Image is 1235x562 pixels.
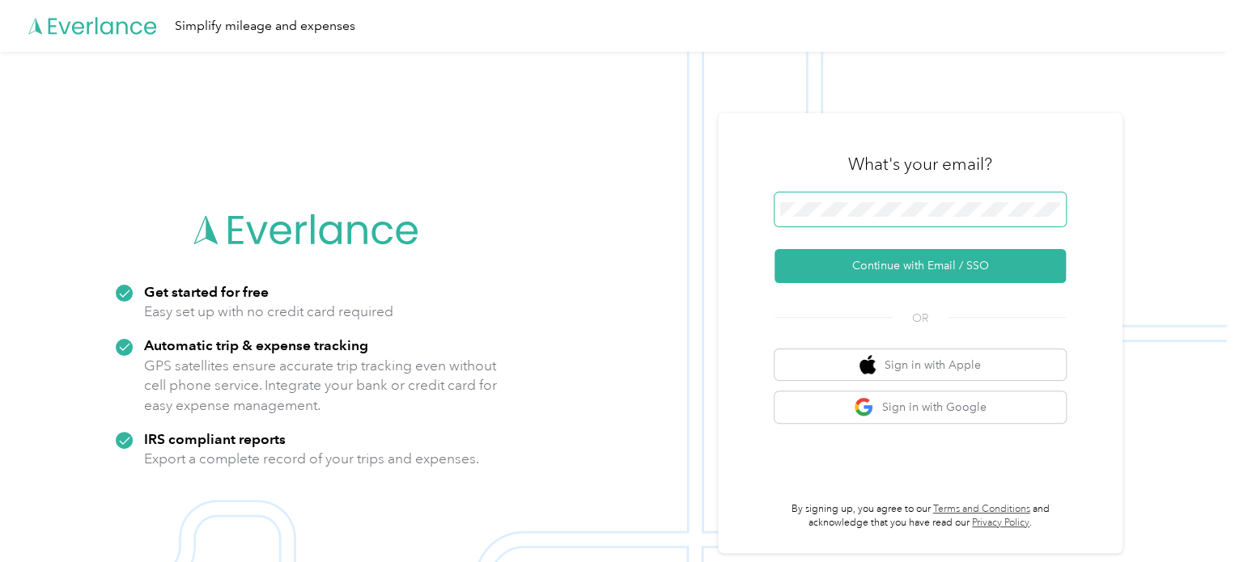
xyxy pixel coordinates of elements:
[775,391,1066,423] button: google logoSign in with Google
[859,355,876,375] img: apple logo
[775,249,1066,283] button: Continue with Email / SSO
[972,517,1029,529] a: Privacy Policy
[144,283,269,300] strong: Get started for free
[144,302,393,322] p: Easy set up with no credit card required
[144,356,498,416] p: GPS satellites ensure accurate trip tracking even without cell phone service. Integrate your bank...
[775,502,1066,530] p: By signing up, you agree to our and acknowledge that you have read our .
[144,449,479,469] p: Export a complete record of your trips and expenses.
[854,397,874,417] img: google logo
[144,336,368,353] strong: Automatic trip & expense tracking
[892,310,949,327] span: OR
[144,430,286,447] strong: IRS compliant reports
[175,16,355,36] div: Simplify mileage and expenses
[775,349,1066,381] button: apple logoSign in with Apple
[933,503,1030,515] a: Terms and Conditions
[848,153,992,175] h3: What's your email?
